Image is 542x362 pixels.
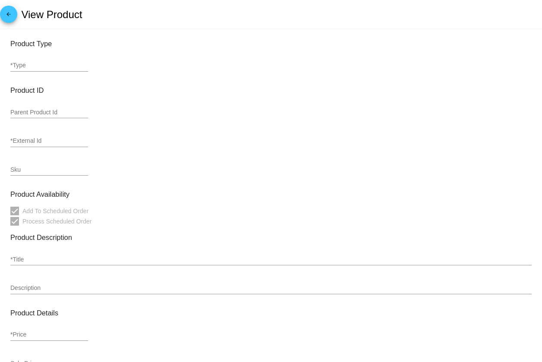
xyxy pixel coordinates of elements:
input: *External Id [10,138,88,145]
h3: Product Details [10,309,532,317]
input: *Price [10,331,88,338]
h3: Product Type [10,40,532,48]
h2: View Product [21,9,82,21]
input: Parent Product Id [10,109,88,116]
span: Process Scheduled Order [22,216,92,227]
input: *Title [10,256,532,263]
span: Add To Scheduled Order [22,206,89,216]
input: Description [10,285,532,292]
mat-icon: arrow_back [3,11,14,22]
h3: Product ID [10,86,532,94]
input: Sku [10,167,88,173]
h3: Product Availability [10,190,532,198]
input: *Type [10,62,88,69]
h3: Product Description [10,233,532,242]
